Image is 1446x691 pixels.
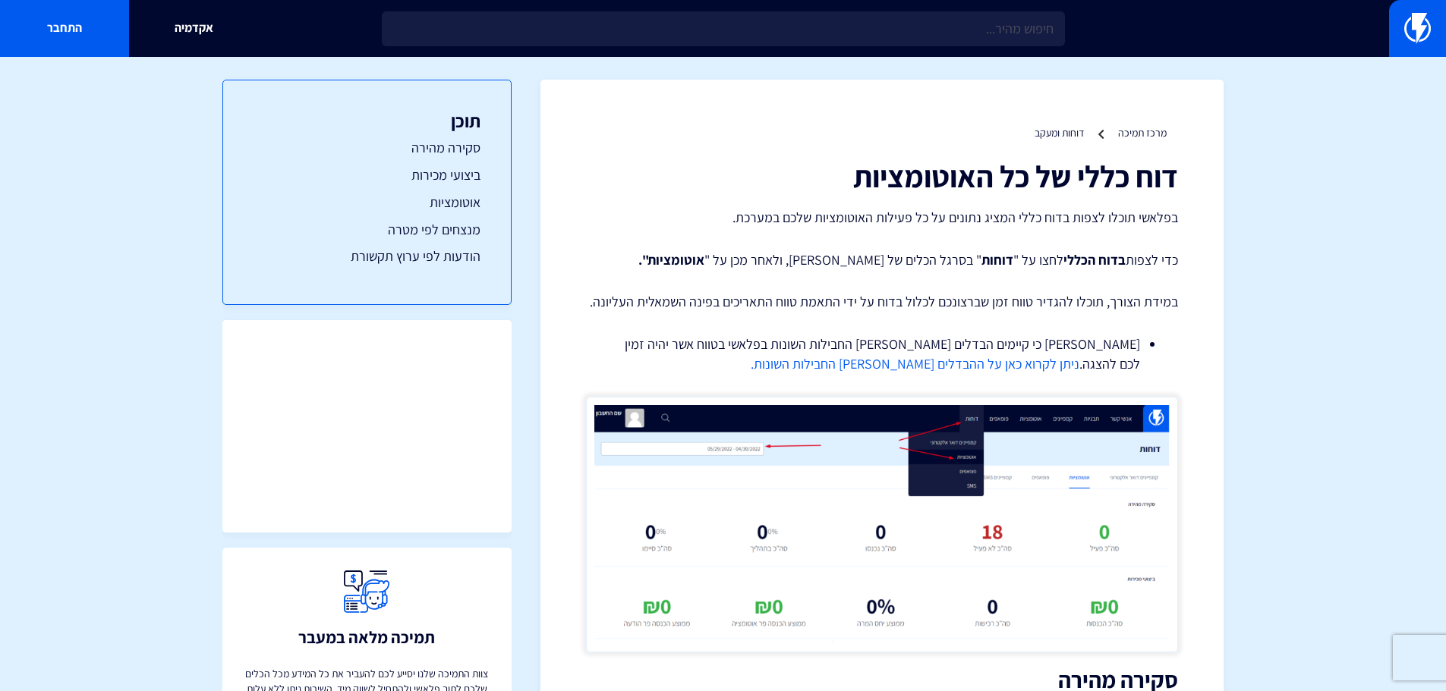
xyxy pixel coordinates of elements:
li: [PERSON_NAME] כי קיימים הבדלים [PERSON_NAME] החבילות השונות בפלאשי בטווח אשר יהיה זמין לכם להצגה. [624,335,1140,373]
a: ביצועי מכירות [254,165,480,185]
a: אוטומציות [254,193,480,212]
input: חיפוש מהיר... [382,11,1065,46]
a: סקירה מהירה [254,138,480,158]
h1: דוח כללי של כל האוטומציות [586,159,1178,193]
h3: תוכן [254,111,480,130]
strong: בדוח הכללי [1063,251,1126,269]
a: הודעות לפי ערוץ תקשורת [254,247,480,266]
p: במידת הצורך, תוכלו להגדיר טווח זמן שברצונכם לכלול בדוח על ידי התאמת טווח התאריכים בפינה השמאלית ה... [586,292,1178,312]
strong: אוטומציות". [638,251,704,269]
a: ניתן לקרוא כאן על ההבדלים [PERSON_NAME] החבילות השונות. [751,355,1079,372]
p: בפלאשי תוכלו לצפות בדוח כללי המציג נתונים על כל פעילות האוטומציות שלכם במערכת. [586,208,1178,228]
a: מרכז תמיכה [1118,126,1167,140]
a: מנצחים לפי מטרה [254,220,480,240]
p: כדי לצפות לחצו על " " בסרגל הכלים של [PERSON_NAME], ולאחר מכן על " [586,250,1178,270]
strong: דוחות [981,251,1013,269]
h3: תמיכה מלאה במעבר [298,628,435,646]
a: דוחות ומעקב [1035,126,1084,140]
